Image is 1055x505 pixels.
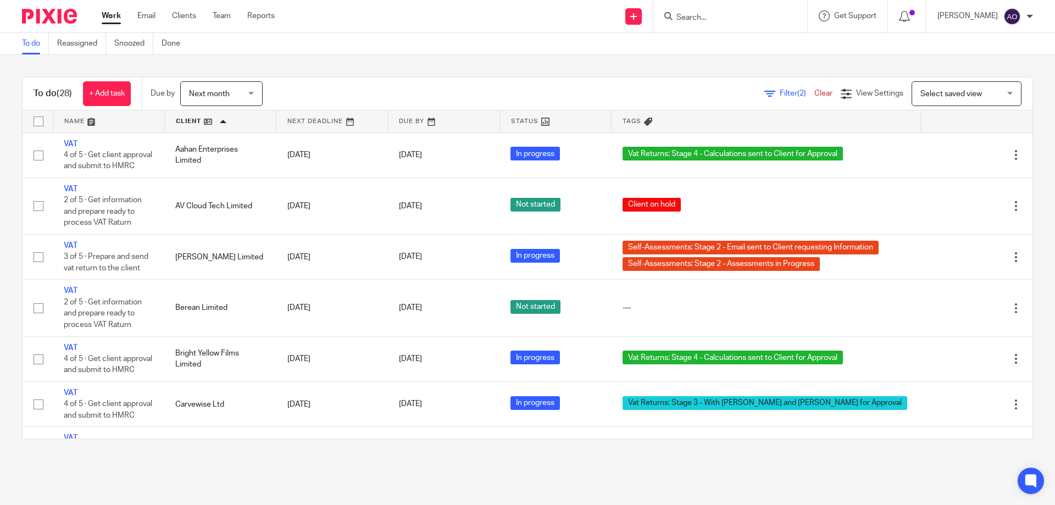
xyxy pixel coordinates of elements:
[937,10,998,21] p: [PERSON_NAME]
[137,10,156,21] a: Email
[162,33,188,54] a: Done
[164,427,276,484] td: Chief Assessments Limited
[102,10,121,21] a: Work
[276,132,388,177] td: [DATE]
[623,198,681,212] span: Client on hold
[276,427,388,484] td: [DATE]
[64,253,148,273] span: 3 of 5 · Prepare and send vat return to the client
[675,13,774,23] input: Search
[64,287,77,295] a: VAT
[834,12,876,20] span: Get Support
[83,81,131,106] a: + Add task
[920,90,982,98] span: Select saved view
[399,202,422,210] span: [DATE]
[64,389,77,397] a: VAT
[510,300,560,314] span: Not started
[34,88,72,99] h1: To do
[510,396,560,410] span: In progress
[64,242,77,249] a: VAT
[64,298,142,329] span: 2 of 5 · Get information and prepare ready to process VAT Raturn
[64,197,142,227] span: 2 of 5 · Get information and prepare ready to process VAT Raturn
[510,147,560,160] span: In progress
[399,355,422,363] span: [DATE]
[399,253,422,261] span: [DATE]
[151,88,175,99] p: Due by
[64,401,152,420] span: 4 of 5 · Get client approval and submit to HMRC
[64,344,77,352] a: VAT
[623,351,843,364] span: Vat Returns: Stage 4 - Calculations sent to Client for Approval
[64,185,77,193] a: VAT
[172,10,196,21] a: Clients
[1003,8,1021,25] img: svg%3E
[57,89,72,98] span: (28)
[164,336,276,381] td: Bright Yellow Films Limited
[510,249,560,263] span: In progress
[399,151,422,159] span: [DATE]
[164,235,276,280] td: [PERSON_NAME] Limited
[399,304,422,312] span: [DATE]
[623,302,910,313] div: ---
[510,351,560,364] span: In progress
[276,177,388,234] td: [DATE]
[57,33,106,54] a: Reassigned
[276,235,388,280] td: [DATE]
[64,140,77,148] a: VAT
[856,90,903,97] span: View Settings
[64,151,152,170] span: 4 of 5 · Get client approval and submit to HMRC
[64,434,77,442] a: VAT
[213,10,231,21] a: Team
[22,33,49,54] a: To do
[623,147,843,160] span: Vat Returns: Stage 4 - Calculations sent to Client for Approval
[276,382,388,427] td: [DATE]
[164,382,276,427] td: Carvewise Ltd
[64,355,152,374] span: 4 of 5 · Get client approval and submit to HMRC
[623,241,879,254] span: Self-Assessments: Stage 2 - Email sent to Client requesting Information
[814,90,832,97] a: Clear
[780,90,814,97] span: Filter
[164,132,276,177] td: Aahan Enterprises Limited
[623,396,907,410] span: Vat Returns: Stage 3 - With [PERSON_NAME] and [PERSON_NAME] for Approval
[164,177,276,234] td: AV Cloud Tech Limited
[247,10,275,21] a: Reports
[22,9,77,24] img: Pixie
[164,280,276,336] td: Berean Limited
[510,198,560,212] span: Not started
[797,90,806,97] span: (2)
[189,90,230,98] span: Next month
[399,401,422,408] span: [DATE]
[623,257,820,271] span: Self-Assessments: Stage 2 - Assessments in Progress
[276,280,388,336] td: [DATE]
[276,336,388,381] td: [DATE]
[623,118,641,124] span: Tags
[114,33,153,54] a: Snoozed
